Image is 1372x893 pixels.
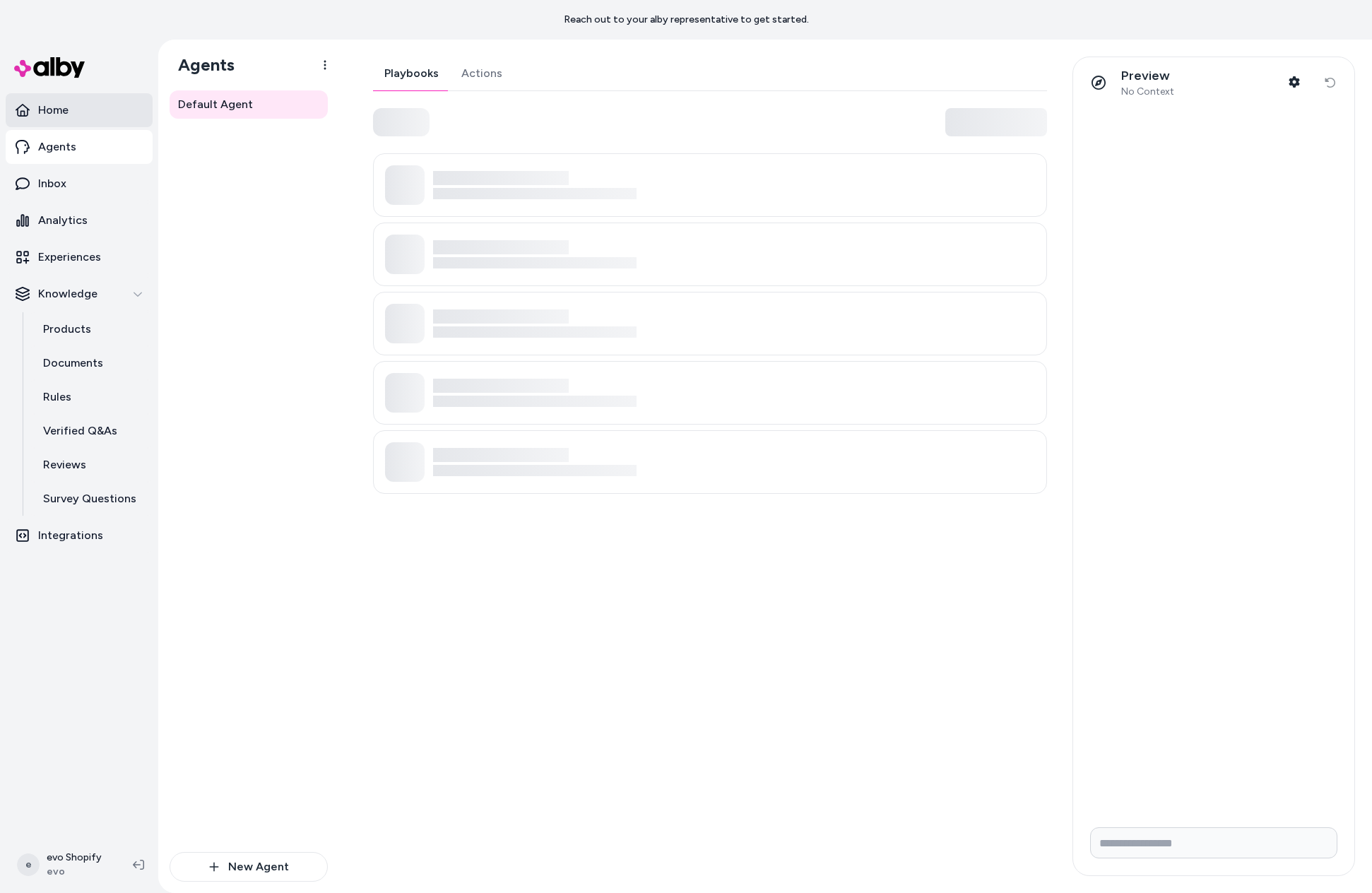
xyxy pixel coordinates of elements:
h1: Agents [167,54,235,76]
a: Experiences [6,240,153,274]
span: e [17,853,40,876]
img: alby Logo [14,57,85,78]
p: Knowledge [38,285,97,302]
p: Preview [1121,68,1174,84]
p: Analytics [38,212,88,229]
a: Rules [29,380,153,414]
button: eevo Shopifyevo [8,842,122,887]
a: Survey Questions [29,482,153,516]
a: Playbooks [373,57,450,90]
input: Write your prompt here [1090,827,1337,858]
a: Products [29,312,153,346]
a: Analytics [6,203,153,237]
span: evo [47,865,102,879]
p: Integrations [38,527,103,544]
p: Rules [43,389,71,406]
a: Documents [29,346,153,380]
a: Actions [450,57,514,90]
a: Home [6,93,153,127]
a: Reviews [29,448,153,482]
p: Documents [43,355,103,372]
a: Agents [6,130,153,164]
span: No Context [1121,85,1174,98]
p: Reach out to your alby representative to get started. [564,13,809,27]
p: Products [43,321,91,338]
p: Agents [38,138,76,155]
p: evo Shopify [47,851,102,865]
a: Verified Q&As [29,414,153,448]
span: Default Agent [178,96,253,113]
p: Inbox [38,175,66,192]
p: Survey Questions [43,490,136,507]
p: Verified Q&As [43,422,117,439]
a: Integrations [6,519,153,552]
a: Default Agent [170,90,328,119]
a: Inbox [6,167,153,201]
button: New Agent [170,852,328,882]
p: Home [38,102,69,119]
p: Reviews [43,456,86,473]
p: Experiences [38,249,101,266]
button: Knowledge [6,277,153,311]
